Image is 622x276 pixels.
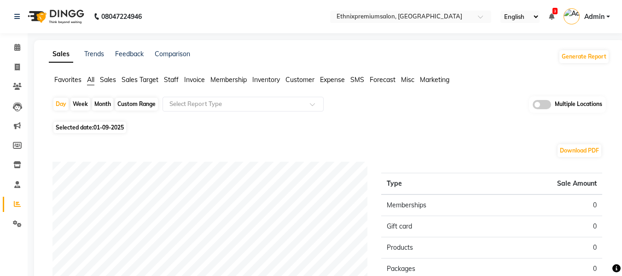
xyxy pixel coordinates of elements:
[584,12,605,22] span: Admin
[381,173,492,194] th: Type
[53,98,69,111] div: Day
[252,76,280,84] span: Inventory
[92,98,113,111] div: Month
[552,8,558,14] span: 3
[492,216,602,237] td: 0
[285,76,314,84] span: Customer
[122,76,158,84] span: Sales Target
[381,237,492,258] td: Products
[184,76,205,84] span: Invoice
[101,4,142,29] b: 08047224946
[492,173,602,194] th: Sale Amount
[564,8,580,24] img: Admin
[115,50,144,58] a: Feedback
[492,237,602,258] td: 0
[492,194,602,216] td: 0
[420,76,449,84] span: Marketing
[559,50,609,63] button: Generate Report
[549,12,554,21] a: 3
[350,76,364,84] span: SMS
[49,46,73,63] a: Sales
[70,98,90,111] div: Week
[164,76,179,84] span: Staff
[54,76,81,84] span: Favorites
[381,194,492,216] td: Memberships
[100,76,116,84] span: Sales
[84,50,104,58] a: Trends
[53,122,126,133] span: Selected date:
[401,76,414,84] span: Misc
[370,76,395,84] span: Forecast
[320,76,345,84] span: Expense
[558,144,601,157] button: Download PDF
[555,100,602,109] span: Multiple Locations
[93,124,124,131] span: 01-09-2025
[155,50,190,58] a: Comparison
[210,76,247,84] span: Membership
[23,4,87,29] img: logo
[87,76,94,84] span: All
[381,216,492,237] td: Gift card
[115,98,158,111] div: Custom Range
